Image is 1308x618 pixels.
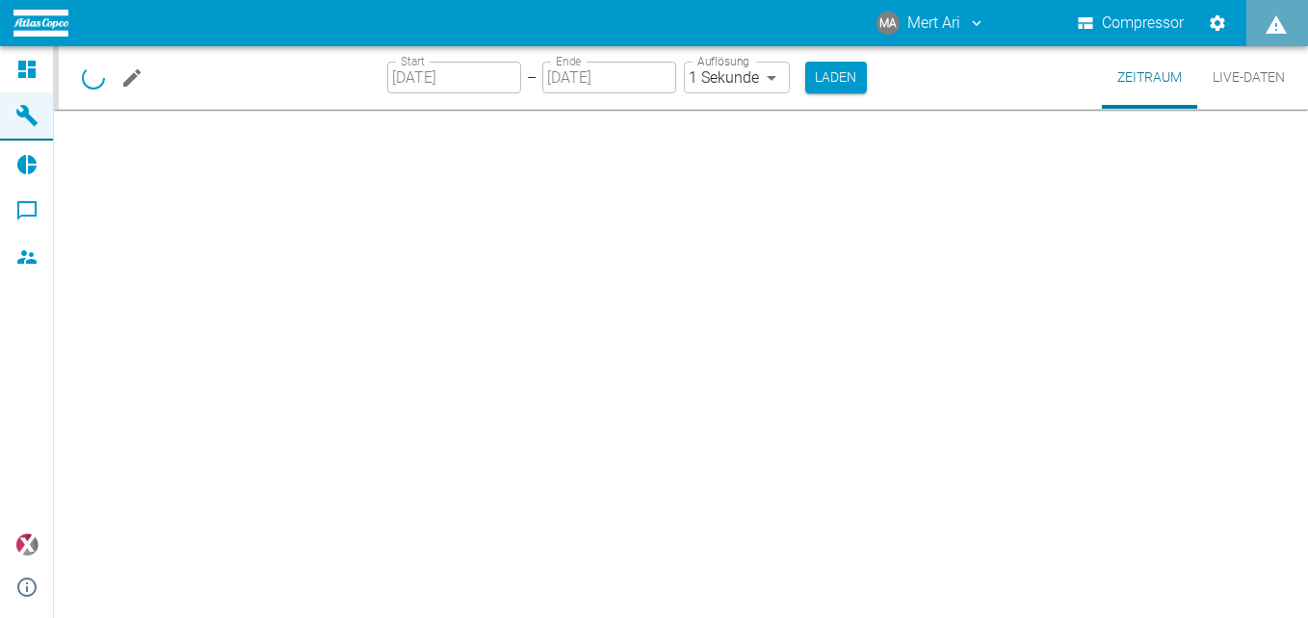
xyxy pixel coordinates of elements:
button: Zeitraum [1102,46,1197,109]
button: mert.ari@atlascopco.com [874,6,988,40]
label: Ende [556,53,581,69]
button: Machine bearbeiten [113,59,151,97]
img: Xplore Logo [15,533,39,556]
input: DD.MM.YYYY [542,62,676,93]
div: MA [876,12,900,35]
label: Auflösung [697,53,749,69]
button: Compressor [1074,6,1189,40]
p: – [527,66,536,89]
img: logo [13,10,68,36]
div: 1 Sekunde [684,62,790,93]
label: Start [401,53,425,69]
button: Laden [805,62,867,93]
button: Einstellungen [1200,6,1235,40]
button: Live-Daten [1197,46,1300,109]
input: DD.MM.YYYY [387,62,521,93]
